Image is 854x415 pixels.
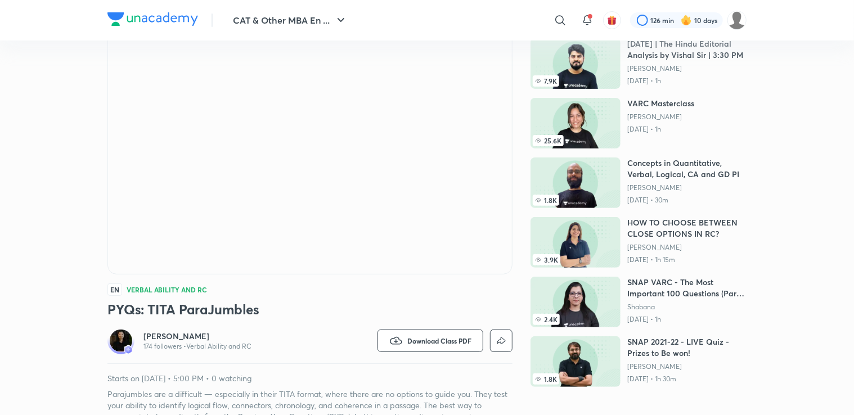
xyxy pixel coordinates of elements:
[107,12,198,26] img: Company Logo
[226,9,354,31] button: CAT & Other MBA En ...
[627,277,747,299] h6: SNAP VARC - The Most Important 100 Questions (Part 4)
[127,286,207,293] h4: Verbal Ability and RC
[603,11,621,29] button: avatar
[627,255,747,264] p: [DATE] • 1h 15m
[627,217,747,240] h6: HOW TO CHOOSE BETWEEN CLOSE OPTIONS IN RC?
[107,327,134,354] a: Avatarbadge
[627,64,747,73] a: [PERSON_NAME]
[110,330,132,352] img: Avatar
[107,300,513,318] h3: PYQs: TITA ParaJumbles
[681,15,692,26] img: streak
[627,336,747,359] h6: SNAP 2021-22 - LIVE Quiz - Prizes to Be won!
[727,11,747,30] img: Aparna Dubey
[533,135,564,146] span: 25.6K
[533,195,559,206] span: 1.8K
[627,157,747,180] h6: Concepts in Quantitative, Verbal, Logical, CA and GD PI
[107,373,513,384] p: Starts on [DATE] • 5:00 PM • 0 watching
[407,336,471,345] span: Download Class PDF
[627,76,747,85] p: [DATE] • 1h
[627,362,747,371] a: [PERSON_NAME]
[533,75,559,87] span: 7.9K
[124,346,132,354] img: badge
[143,342,251,351] p: 174 followers • Verbal Ability and RC
[627,315,747,324] p: [DATE] • 1h
[108,10,512,274] iframe: Class
[627,112,694,121] a: [PERSON_NAME]
[627,243,747,252] a: [PERSON_NAME]
[533,254,560,265] span: 3.9K
[607,15,617,25] img: avatar
[533,373,559,385] span: 1.8K
[627,196,747,205] p: [DATE] • 30m
[627,98,694,109] h6: VARC Masterclass
[627,183,747,192] a: [PERSON_NAME]
[627,375,747,384] p: [DATE] • 1h 30m
[627,38,747,61] h6: [DATE] | The Hindu Editorial Analysis by Vishal Sir | 3:30 PM
[533,314,560,325] span: 2.4K
[107,12,198,29] a: Company Logo
[143,331,251,342] a: [PERSON_NAME]
[627,125,694,134] p: [DATE] • 1h
[627,303,747,312] a: Shabana
[377,330,483,352] button: Download Class PDF
[107,283,122,296] span: EN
